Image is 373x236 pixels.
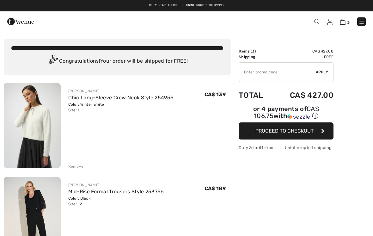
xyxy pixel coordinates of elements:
img: Search [314,19,320,24]
span: Apply [316,69,328,75]
span: CA$ 139 [205,91,226,97]
td: Total [239,84,273,106]
span: 3 [347,20,350,25]
div: Remove [68,164,84,169]
td: Free [273,54,333,60]
div: Color: Black Size: 12 [68,196,164,207]
div: [PERSON_NAME] [68,182,164,188]
td: Shipping [239,54,273,60]
span: Proceed to Checkout [255,128,314,134]
div: or 4 payments ofCA$ 106.75withSezzle Click to learn more about Sezzle [239,106,333,122]
div: Duty & tariff-free | Uninterrupted shipping [239,145,333,151]
td: CA$ 427.00 [273,84,333,106]
input: Promo code [239,63,316,82]
div: or 4 payments of with [239,106,333,120]
a: 3 [340,18,350,25]
img: Congratulation2.svg [46,55,59,68]
img: 1ère Avenue [7,15,34,28]
img: Sezzle [287,114,310,120]
span: CA$ 189 [205,185,226,191]
img: My Info [327,19,333,25]
button: Proceed to Checkout [239,122,333,140]
td: Items ( ) [239,48,273,54]
a: 1ère Avenue [7,18,34,24]
img: Shopping Bag [340,19,345,25]
div: [PERSON_NAME] [68,88,174,94]
img: Menu [358,19,365,25]
td: CA$ 427.00 [273,48,333,54]
div: Congratulations! Your order will be shipped for FREE! [11,55,223,68]
span: 3 [252,49,254,53]
div: Color: Winter White Size: L [68,102,174,113]
a: Chic Long-Sleeve Crew Neck Style 254955 [68,95,174,101]
span: CA$ 106.75 [254,105,319,120]
a: Mid-Rise Formal Trousers Style 253756 [68,189,164,195]
img: Chic Long-Sleeve Crew Neck Style 254955 [4,83,61,168]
